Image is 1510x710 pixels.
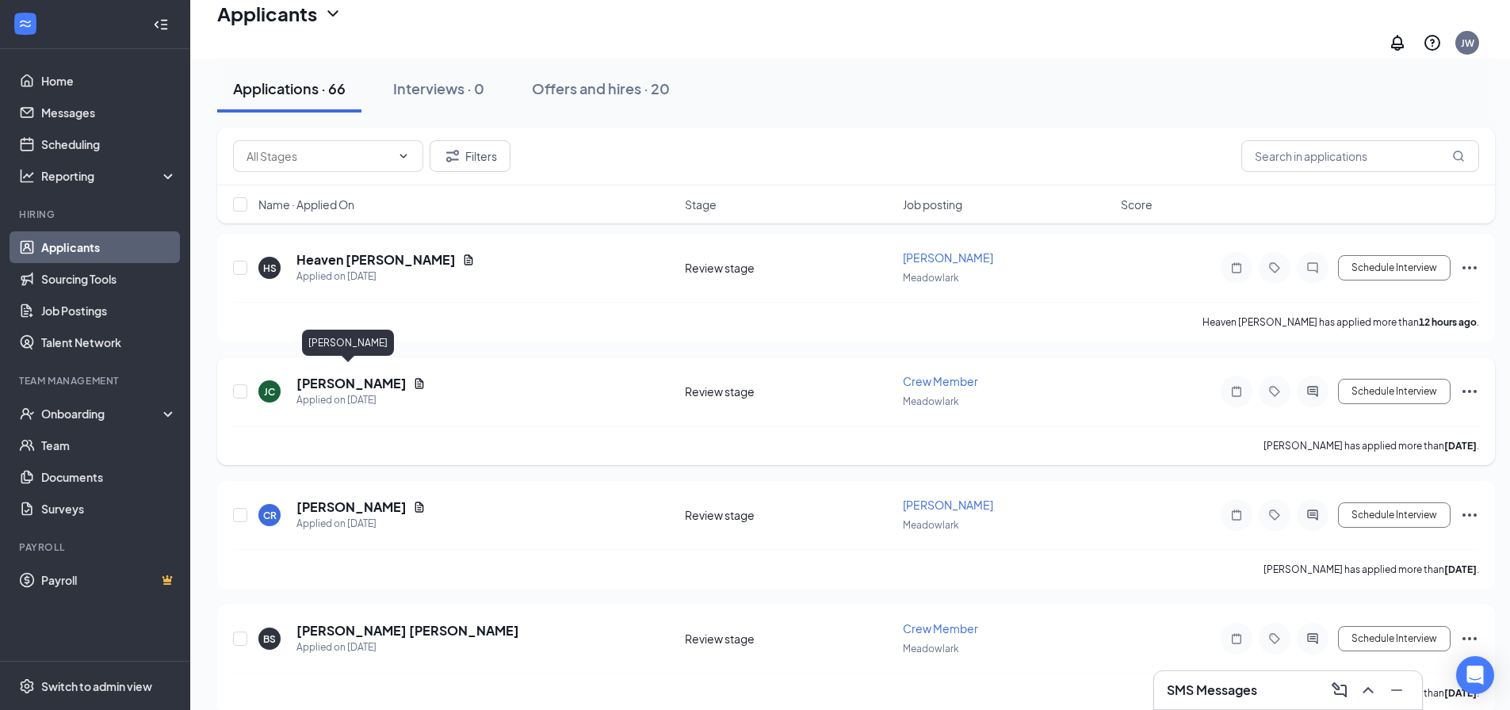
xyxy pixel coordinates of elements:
h5: [PERSON_NAME] [296,498,407,516]
h5: [PERSON_NAME] [PERSON_NAME] [296,622,519,639]
a: Home [41,65,177,97]
button: ChevronUp [1355,678,1381,703]
svg: Tag [1265,509,1284,521]
div: [PERSON_NAME] [302,330,394,356]
span: Crew Member [903,374,978,388]
h3: SMS Messages [1167,681,1257,699]
div: JC [264,385,275,399]
svg: ComposeMessage [1330,681,1349,700]
svg: ChevronUp [1359,681,1378,700]
svg: Settings [19,678,35,694]
span: Meadowlark [903,272,959,284]
svg: UserCheck [19,406,35,422]
p: [PERSON_NAME] has applied more than . [1263,439,1479,452]
svg: Minimize [1387,681,1406,700]
svg: ChevronDown [397,150,410,162]
b: 12 hours ago [1419,316,1477,328]
div: Applied on [DATE] [296,639,519,655]
div: Applied on [DATE] [296,269,475,284]
div: Interviews · 0 [393,78,484,98]
span: [PERSON_NAME] [903,250,993,265]
span: Meadowlark [903,395,959,407]
div: CR [263,509,277,522]
div: BS [263,632,276,646]
input: Search in applications [1241,140,1479,172]
span: Meadowlark [903,519,959,531]
span: Crew Member [903,621,978,636]
div: HS [263,261,277,275]
div: Applied on [DATE] [296,516,426,532]
svg: Analysis [19,168,35,184]
span: Job posting [903,197,962,212]
svg: Filter [443,147,462,166]
p: [PERSON_NAME] has applied more than . [1263,563,1479,576]
div: Review stage [685,507,893,523]
span: Stage [685,197,717,212]
h5: [PERSON_NAME] [296,375,407,392]
svg: MagnifyingGlass [1452,150,1465,162]
svg: Tag [1265,261,1284,274]
div: Payroll [19,540,174,554]
a: Messages [41,97,177,128]
svg: ActiveChat [1303,385,1322,398]
span: Score [1121,197,1153,212]
svg: Ellipses [1460,506,1479,525]
span: [PERSON_NAME] [903,498,993,512]
a: Documents [41,461,177,493]
svg: WorkstreamLogo [17,16,33,32]
svg: Tag [1265,385,1284,398]
span: Meadowlark [903,643,959,655]
svg: ChatInactive [1303,261,1322,274]
svg: Ellipses [1460,629,1479,648]
svg: Document [462,254,475,266]
button: Schedule Interview [1338,379,1451,404]
svg: ChevronDown [323,4,342,23]
a: Sourcing Tools [41,263,177,295]
svg: ActiveChat [1303,632,1322,645]
p: Heaven [PERSON_NAME] has applied more than . [1202,315,1479,329]
span: Name · Applied On [258,197,354,212]
button: Schedule Interview [1338,502,1451,528]
svg: ActiveChat [1303,509,1322,521]
button: Filter Filters [430,140,510,172]
button: Minimize [1384,678,1409,703]
svg: Notifications [1388,33,1407,52]
svg: Note [1227,261,1246,274]
div: Review stage [685,384,893,399]
b: [DATE] [1444,563,1477,575]
a: Applicants [41,231,177,263]
a: Talent Network [41,326,177,358]
div: Onboarding [41,406,163,422]
div: Applied on [DATE] [296,392,426,408]
svg: Ellipses [1460,382,1479,401]
div: Team Management [19,374,174,387]
svg: Note [1227,509,1246,521]
div: Review stage [685,631,893,647]
svg: Ellipses [1460,258,1479,277]
a: Job Postings [41,295,177,326]
div: Hiring [19,208,174,221]
button: Schedule Interview [1338,626,1451,651]
svg: Document [413,501,426,513]
input: All Stages [247,147,391,165]
a: PayrollCrown [41,564,177,596]
a: Scheduling [41,128,177,160]
button: Schedule Interview [1338,255,1451,281]
div: Offers and hires · 20 [532,78,670,98]
div: JW [1461,36,1474,50]
div: Review stage [685,260,893,276]
div: Switch to admin view [41,678,152,694]
a: Team [41,429,177,461]
svg: Note [1227,385,1246,398]
svg: Note [1227,632,1246,645]
svg: Tag [1265,632,1284,645]
svg: Collapse [153,17,169,32]
a: Surveys [41,493,177,525]
svg: Document [413,377,426,390]
div: Open Intercom Messenger [1456,656,1494,694]
h5: Heaven [PERSON_NAME] [296,251,456,269]
b: [DATE] [1444,687,1477,699]
button: ComposeMessage [1327,678,1352,703]
svg: QuestionInfo [1423,33,1442,52]
div: Applications · 66 [233,78,346,98]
